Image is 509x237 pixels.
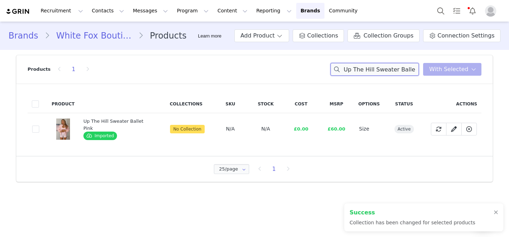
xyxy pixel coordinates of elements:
span: Collections [307,31,338,40]
span: Collection Groups [363,31,413,40]
div: Tooltip anchor [197,33,223,40]
th: Product [47,95,79,113]
a: Collection Groups [347,29,419,42]
th: Actions [422,95,481,113]
div: Size [359,125,381,133]
input: Select [214,164,249,174]
a: White Fox Boutique [GEOGRAPHIC_DATA] [50,29,138,42]
a: Tasks [449,3,464,19]
span: With Selected [429,65,468,74]
th: Collections [165,95,213,113]
button: Search [433,3,449,19]
span: Connection Settings [438,31,495,40]
input: Search products [330,63,419,76]
img: grin logo [6,8,30,15]
button: Contacts [88,3,128,19]
img: placeholder-profile.jpg [485,5,496,17]
a: Collections [293,29,344,42]
button: Recruitment [36,3,87,19]
li: 1 [68,64,79,74]
span: £60.00 [328,126,345,132]
span: £0.00 [294,126,308,132]
div: Up The Hill Sweater Ballet Pink [83,118,153,132]
button: Messages [129,3,172,19]
h2: Success [350,208,475,217]
button: With Selected [423,63,481,76]
span: N/A [261,126,270,132]
button: Content [213,3,252,19]
span: N/A [226,126,235,132]
th: Status [386,95,422,113]
span: Imported [83,132,117,140]
li: 1 [269,164,279,174]
span: No Collection [170,125,205,133]
th: Cost [283,95,319,113]
a: Brands [8,29,45,42]
th: Stock [248,95,283,113]
a: Brands [296,3,324,19]
button: Reporting [252,3,296,19]
a: Connection Settings [423,29,501,42]
p: Collection has been changed for selected products [350,219,475,226]
span: active [394,125,414,133]
button: Program [172,3,213,19]
th: MSRP [319,95,354,113]
a: Community [325,3,365,19]
th: SKU [213,95,248,113]
img: white-fox-up-the-hill-sweater-ballet-pink-radiate-high-waisted-shorts-ballet-pink.22.9.25.09.jpg [56,118,70,140]
button: Notifications [465,3,480,19]
p: Products [28,66,51,73]
button: Profile [481,5,503,17]
button: Add Product [234,29,289,42]
th: Options [354,95,386,113]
